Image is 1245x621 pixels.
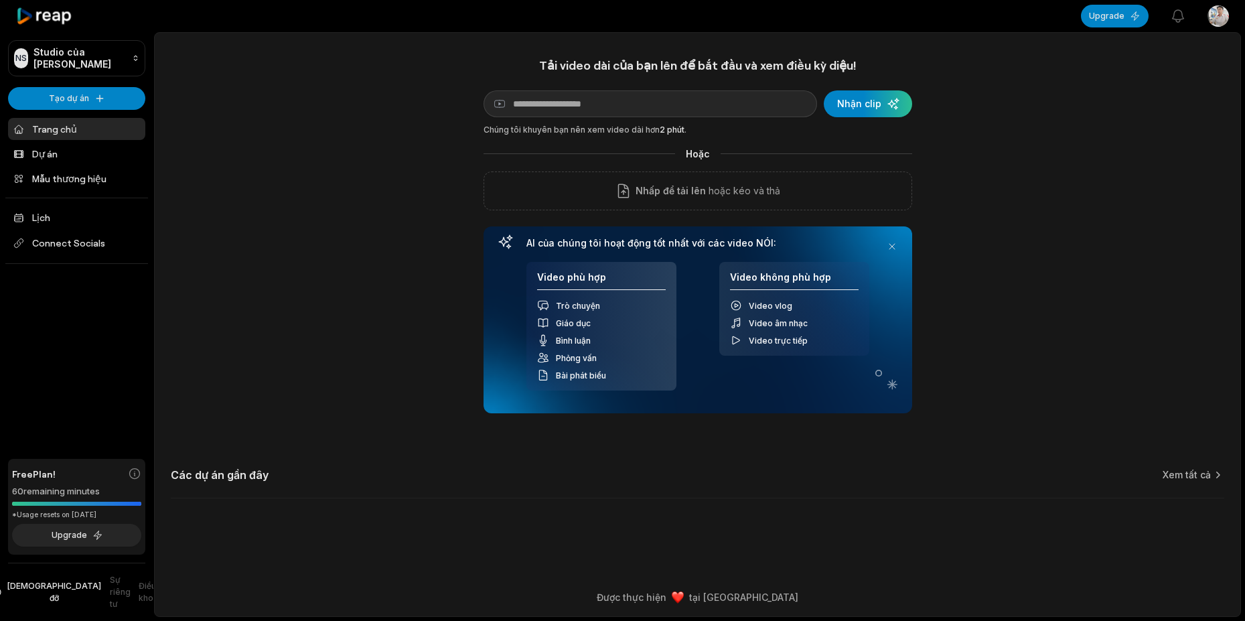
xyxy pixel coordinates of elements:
[749,318,808,328] font: Video âm nhạc
[749,336,808,346] font: Video trực tiếp
[686,148,710,159] font: Hoặc
[7,581,101,603] font: [DEMOGRAPHIC_DATA] đỡ
[1163,469,1211,480] font: Xem tất cả
[672,592,684,604] img: biểu tượng cảm xúc trái tim
[171,468,269,482] font: Các dự án gần đây
[8,87,145,110] button: Tạo dự án
[484,125,660,135] font: Chúng tôi khuyên bạn nên xem video dài hơn
[8,206,145,228] a: Lịch
[8,231,145,255] span: Connect Socials
[537,271,606,283] font: Video phù hợp
[32,123,77,135] font: Trang chủ
[660,125,684,135] font: 2 phút
[12,524,141,547] button: Upgrade
[709,185,780,196] font: hoặc kéo và thả
[8,143,145,165] a: Dự án
[12,510,141,520] div: *Usage resets on [DATE]
[8,118,145,140] a: Trang chủ
[556,336,591,346] font: Bình luận
[730,271,831,283] font: Video không phù hợp
[139,580,163,604] a: Điều khoản
[12,485,141,498] div: 60 remaining minutes
[597,592,666,603] font: Được thực hiện
[749,301,792,311] font: Video vlog
[556,301,600,311] font: Trò chuyện
[684,125,686,135] font: .
[32,148,58,159] font: Dự án
[33,46,111,70] font: Studio của [PERSON_NAME]
[526,237,776,249] font: AI của chúng tôi hoạt động tốt nhất với các video NÓI:
[636,185,706,196] font: Nhấp để tải lên
[12,467,56,481] span: Free Plan!
[689,592,798,603] font: tại [GEOGRAPHIC_DATA]
[1081,5,1149,27] button: Upgrade
[824,90,912,117] button: Nhận clip
[539,58,857,72] font: Tải video dài của bạn lên để bắt đầu và xem điều kỳ diệu!
[556,370,606,381] font: Bài phát biểu
[15,53,27,63] font: NS
[110,575,131,609] font: Sự riêng tư
[32,173,106,184] font: Mẫu thương hiệu
[556,318,591,328] font: Giáo dục
[32,212,50,223] font: Lịch
[49,93,89,103] font: Tạo dự án
[556,353,597,363] font: Phỏng vấn
[139,581,163,603] font: Điều khoản
[1163,468,1211,482] a: Xem tất cả
[8,167,145,190] a: Mẫu thương hiệu
[110,574,131,610] a: Sự riêng tư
